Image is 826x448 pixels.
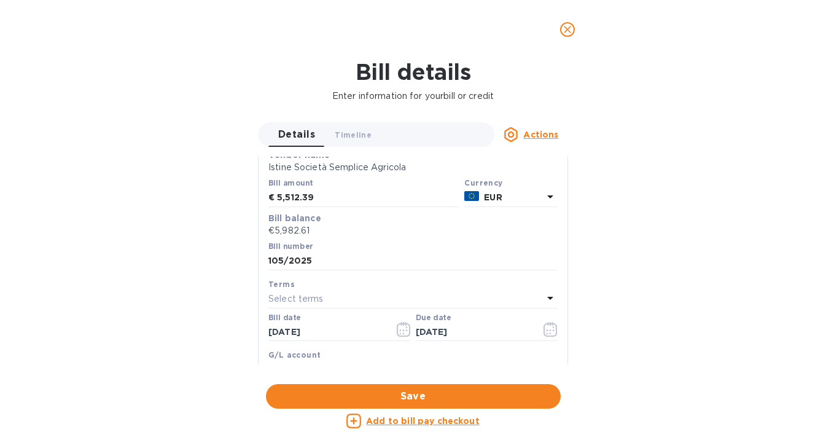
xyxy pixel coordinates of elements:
u: Add to bill pay checkout [366,416,480,426]
button: close [553,15,582,44]
b: Terms [268,280,295,289]
p: Enter information for your bill or credit [10,90,816,103]
input: € Enter bill amount [277,189,459,207]
label: Bill number [268,243,313,250]
button: Save [266,384,561,409]
h1: Bill details [10,59,816,85]
b: Bill balance [268,213,321,223]
input: Due date [416,323,532,342]
p: €5,982.61 [268,224,558,237]
b: G/L account [268,350,321,360]
label: Bill amount [268,180,313,187]
label: Due date [416,314,451,321]
u: Actions [523,130,558,140]
p: Istine Società Semplice Agricola [268,161,558,174]
p: Select terms [268,293,324,305]
div: € [268,189,277,207]
span: Timeline [335,128,372,141]
label: Bill date [268,314,301,321]
b: EUR [484,192,502,202]
span: Details [278,126,315,143]
p: Select G/L account [268,364,352,377]
input: Select date [268,323,384,342]
span: Save [276,389,551,404]
b: Currency [464,178,502,187]
input: Enter bill number [268,252,558,270]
